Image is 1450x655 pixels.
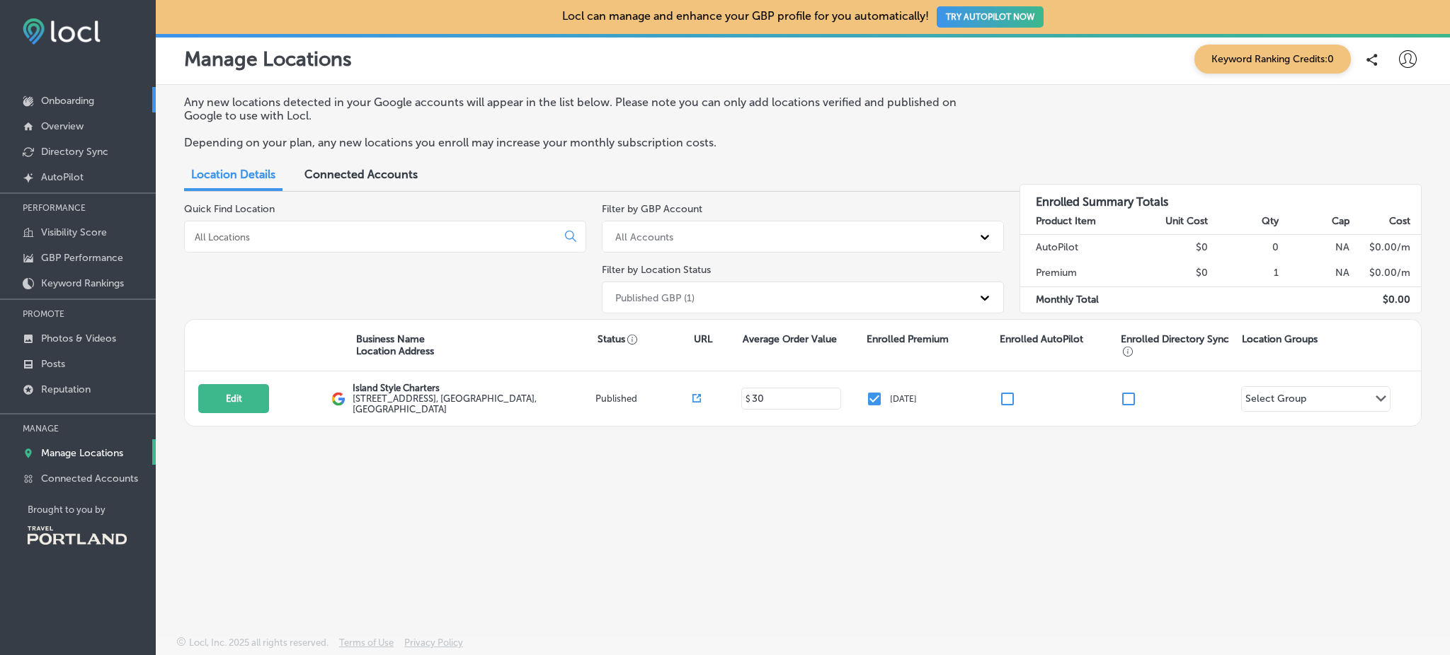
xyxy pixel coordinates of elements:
td: $ 0.00 /m [1350,234,1421,260]
p: Keyword Rankings [41,277,124,289]
p: URL [694,333,712,345]
a: Terms of Use [339,637,394,655]
strong: Product Item [1036,215,1096,227]
p: $ [746,394,750,404]
td: 0 [1209,234,1279,260]
p: Enrolled AutoPilot [1000,333,1083,345]
p: Published [595,393,692,404]
td: Premium [1020,260,1138,286]
p: Posts [41,358,65,370]
label: Quick Find Location [184,203,275,215]
th: Qty [1209,209,1279,235]
p: Status [598,333,695,345]
h3: Enrolled Summary Totals [1020,185,1421,209]
button: TRY AUTOPILOT NOW [937,6,1044,28]
p: Business Name Location Address [356,333,434,357]
td: $ 0.00 /m [1350,260,1421,286]
p: Reputation [41,383,91,395]
div: Published GBP (1) [615,291,695,303]
td: 1 [1209,260,1279,286]
th: Unit Cost [1138,209,1209,235]
td: $0 [1138,234,1209,260]
p: Enrolled Directory Sync [1121,333,1235,357]
p: Manage Locations [184,47,352,71]
td: NA [1279,260,1350,286]
p: Brought to you by [28,504,156,515]
label: Filter by GBP Account [602,203,702,215]
td: NA [1279,234,1350,260]
p: Island Style Charters [353,383,592,393]
a: Privacy Policy [404,637,463,655]
p: Onboarding [41,95,94,107]
div: All Accounts [615,231,673,243]
p: Connected Accounts [41,473,138,485]
p: Any new locations detected in your Google accounts will appear in the list below. Please note you... [184,95,988,122]
td: $ 0.00 [1350,286,1421,313]
img: logo [331,392,346,406]
p: Overview [41,120,84,132]
div: Select Group [1245,393,1306,409]
p: Enrolled Premium [867,333,949,345]
span: Connected Accounts [304,168,418,181]
td: $0 [1138,260,1209,286]
p: [DATE] [890,394,917,404]
input: All Locations [193,231,554,243]
p: Manage Locations [41,447,123,459]
label: [STREET_ADDRESS] , [GEOGRAPHIC_DATA], [GEOGRAPHIC_DATA] [353,393,592,415]
p: Directory Sync [41,146,108,158]
p: Depending on your plan, any new locations you enroll may increase your monthly subscription costs. [184,136,988,149]
th: Cap [1279,209,1350,235]
th: Cost [1350,209,1421,235]
img: Travel Portland [28,526,127,545]
label: Filter by Location Status [602,264,711,276]
p: Average Order Value [743,333,837,345]
p: Visibility Score [41,226,107,238]
p: GBP Performance [41,252,123,264]
td: AutoPilot [1020,234,1138,260]
p: Photos & Videos [41,332,116,344]
button: Edit [198,384,269,413]
p: Locl, Inc. 2025 all rights reserved. [189,637,329,648]
p: Location Groups [1242,333,1318,345]
img: fda3e92497d09a02dc62c9cd864e3231.png [23,18,101,45]
span: Location Details [191,168,275,181]
p: AutoPilot [41,171,84,183]
td: Monthly Total [1020,286,1138,313]
span: Keyword Ranking Credits: 0 [1194,45,1351,74]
